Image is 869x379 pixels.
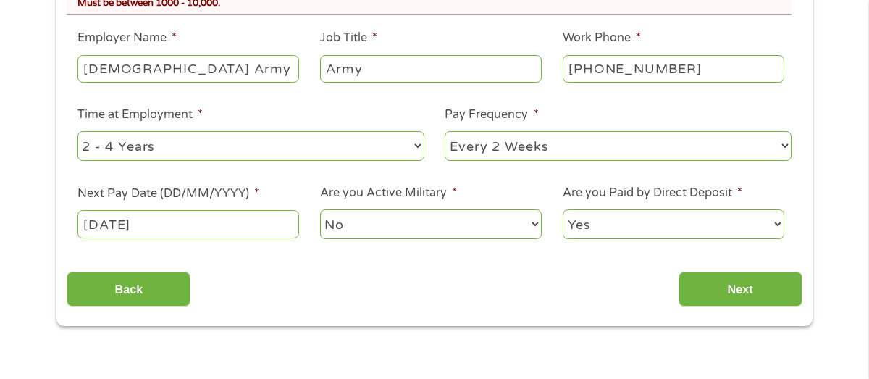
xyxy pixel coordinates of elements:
[77,30,177,46] label: Employer Name
[563,30,641,46] label: Work Phone
[77,107,203,122] label: Time at Employment
[67,272,190,307] input: Back
[445,107,538,122] label: Pay Frequency
[563,186,742,201] label: Are you Paid by Direct Deposit
[320,30,377,46] label: Job Title
[563,55,784,83] input: (231) 754-4010
[320,55,542,83] input: Cashier
[320,186,457,201] label: Are you Active Military
[679,272,802,307] input: Next
[77,210,299,238] input: ---Click Here for Calendar ---
[77,186,259,201] label: Next Pay Date (DD/MM/YYYY)
[77,55,299,83] input: Walmart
